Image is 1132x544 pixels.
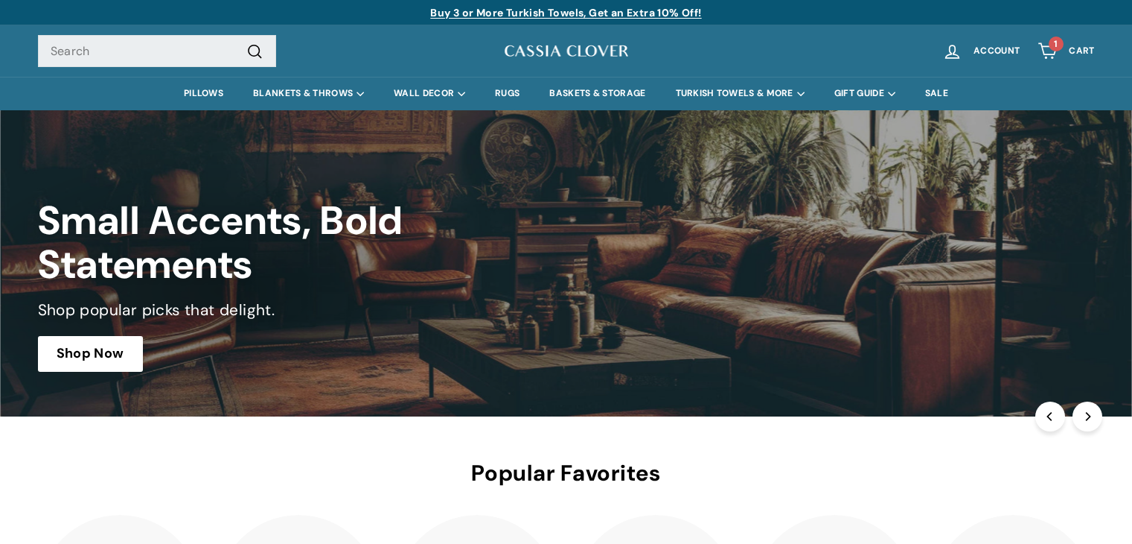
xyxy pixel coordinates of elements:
[933,29,1029,73] a: Account
[661,77,819,110] summary: TURKISH TOWELS & MORE
[169,77,238,110] a: PILLOWS
[238,77,379,110] summary: BLANKETS & THROWS
[1069,46,1094,56] span: Cart
[1054,38,1058,50] span: 1
[430,6,701,19] a: Buy 3 or More Turkish Towels, Get an Extra 10% Off!
[8,77,1125,110] div: Primary
[973,46,1020,56] span: Account
[38,461,1095,486] h2: Popular Favorites
[38,35,276,68] input: Search
[379,77,480,110] summary: WALL DECOR
[480,77,534,110] a: RUGS
[1035,402,1065,431] button: Previous
[1072,402,1102,431] button: Next
[819,77,910,110] summary: GIFT GUIDE
[910,77,963,110] a: SALE
[1029,29,1103,73] a: Cart
[534,77,660,110] a: BASKETS & STORAGE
